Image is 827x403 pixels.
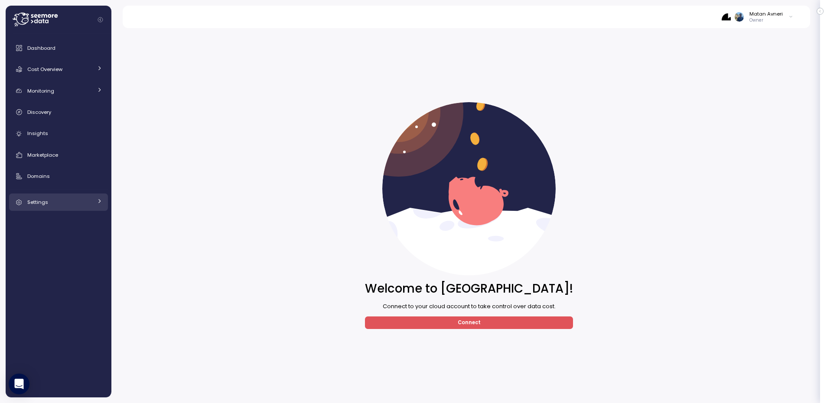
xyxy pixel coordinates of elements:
a: Discovery [9,103,108,121]
p: Owner [749,17,783,23]
img: ALV-UjWJKWBWbuLwiyD9AJcQ8O2sfyZk8-JsD2a03qHMRYwfFXlb77qC2PEMvN5enqtjrcKYhO3VIJTSxFDaFAl5vSLrnIjgi... [735,12,744,21]
span: Marketplace [27,152,58,158]
a: Insights [9,125,108,142]
img: 68b85438e78823e8cb7db339.PNG [722,12,731,21]
a: Cost Overview [9,61,108,78]
a: Connect [365,316,573,329]
span: Cost Overview [27,66,62,73]
p: Connect to your cloud account to take control over data cost. [383,302,556,311]
div: Open Intercom Messenger [9,374,29,394]
button: Collapse navigation [95,16,106,23]
a: Domains [9,168,108,185]
a: Marketplace [9,146,108,164]
a: Dashboard [9,39,108,57]
a: Settings [9,193,108,211]
h1: Welcome to [GEOGRAPHIC_DATA]! [365,281,573,297]
span: Monitoring [27,87,54,94]
span: Connect [458,317,481,329]
img: splash [382,102,556,275]
span: Settings [27,199,48,206]
span: Discovery [27,109,51,116]
a: Monitoring [9,82,108,100]
span: Domains [27,173,50,180]
div: Matan Avneri [749,10,783,17]
span: Dashboard [27,45,55,52]
span: Insights [27,130,48,137]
